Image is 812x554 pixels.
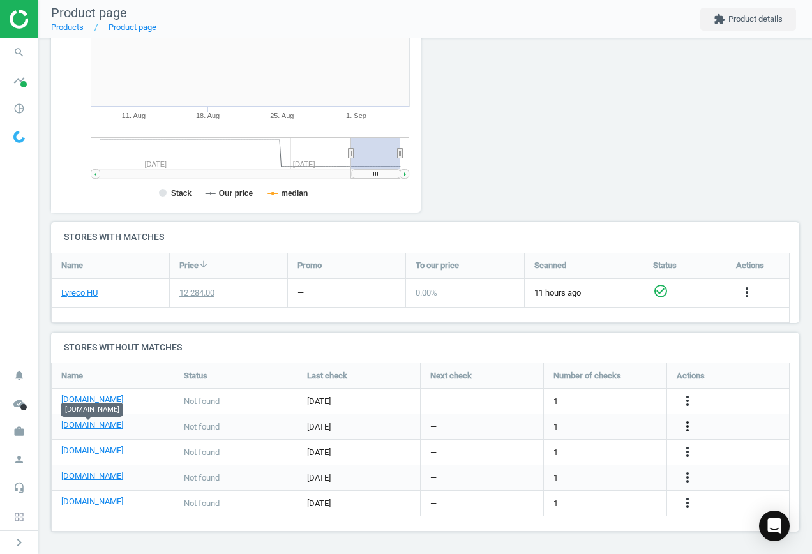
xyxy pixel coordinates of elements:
[430,498,437,509] span: —
[739,285,755,301] button: more_vert
[759,511,790,541] div: Open Intercom Messenger
[7,419,31,444] i: work
[179,260,199,271] span: Price
[680,444,695,460] i: more_vert
[61,445,123,456] a: [DOMAIN_NAME]
[430,396,437,407] span: —
[7,447,31,472] i: person
[184,370,207,382] span: Status
[51,333,799,363] h4: Stores without matches
[307,447,410,458] span: [DATE]
[281,189,308,198] tspan: median
[430,447,437,458] span: —
[307,498,410,509] span: [DATE]
[553,370,621,382] span: Number of checks
[307,421,410,433] span: [DATE]
[184,421,220,433] span: Not found
[184,472,220,484] span: Not found
[739,285,755,300] i: more_vert
[680,444,695,461] button: more_vert
[13,131,25,143] img: wGWNvw8QSZomAAAAABJRU5ErkJggg==
[61,370,83,382] span: Name
[61,496,123,507] a: [DOMAIN_NAME]
[680,393,695,410] button: more_vert
[307,370,347,382] span: Last check
[534,260,566,271] span: Scanned
[553,498,558,509] span: 1
[416,260,459,271] span: To our price
[297,287,304,299] div: —
[680,393,695,408] i: more_vert
[7,391,31,415] i: cloud_done
[653,260,677,271] span: Status
[51,222,799,252] h4: Stores with matches
[680,470,695,485] i: more_vert
[11,535,27,550] i: chevron_right
[61,403,123,417] div: [DOMAIN_NAME]
[677,370,705,382] span: Actions
[184,396,220,407] span: Not found
[122,112,146,119] tspan: 11. Aug
[346,112,366,119] tspan: 1. Sep
[416,288,437,297] span: 0.00 %
[307,472,410,484] span: [DATE]
[109,22,156,32] a: Product page
[270,112,294,119] tspan: 25. Aug
[179,287,214,299] div: 12 284.00
[307,396,410,407] span: [DATE]
[736,260,764,271] span: Actions
[3,534,35,551] button: chevron_right
[7,40,31,64] i: search
[61,260,83,271] span: Name
[61,419,123,431] a: [DOMAIN_NAME]
[680,470,695,486] button: more_vert
[51,22,84,32] a: Products
[196,112,220,119] tspan: 18. Aug
[553,396,558,407] span: 1
[61,394,123,405] a: [DOMAIN_NAME]
[553,472,558,484] span: 1
[7,96,31,121] i: pie_chart_outlined
[7,363,31,387] i: notifications
[534,287,633,299] span: 11 hours ago
[51,5,127,20] span: Product page
[430,370,472,382] span: Next check
[7,475,31,500] i: headset_mic
[61,287,98,299] a: Lyreco HU
[171,189,192,198] tspan: Stack
[7,68,31,93] i: timeline
[680,419,695,434] i: more_vert
[680,495,695,511] i: more_vert
[430,472,437,484] span: —
[680,495,695,512] button: more_vert
[184,498,220,509] span: Not found
[199,259,209,269] i: arrow_downward
[653,283,668,299] i: check_circle_outline
[553,447,558,458] span: 1
[297,260,322,271] span: Promo
[61,470,123,482] a: [DOMAIN_NAME]
[184,447,220,458] span: Not found
[714,13,725,25] i: extension
[700,8,796,31] button: extensionProduct details
[430,421,437,433] span: —
[10,10,100,29] img: ajHJNr6hYgQAAAAASUVORK5CYII=
[680,419,695,435] button: more_vert
[219,189,253,198] tspan: Our price
[553,421,558,433] span: 1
